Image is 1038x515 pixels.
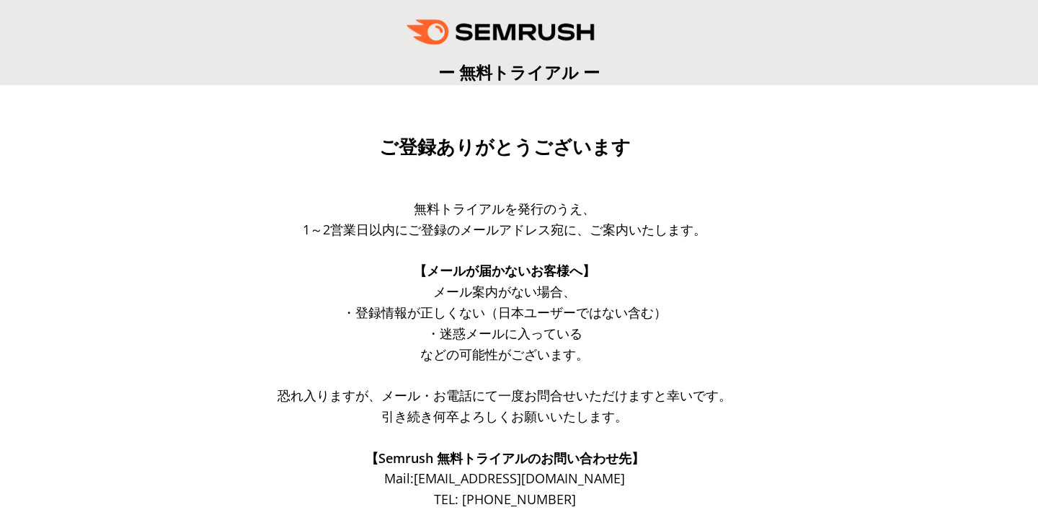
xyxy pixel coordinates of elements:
[433,283,576,300] span: メール案内がない場合、
[384,470,625,487] span: Mail: [EMAIL_ADDRESS][DOMAIN_NAME]
[342,304,667,321] span: ・登録情報が正しくない（日本ユーザーではない含む）
[438,61,600,84] span: ー 無料トライアル ー
[434,490,576,508] span: TEL: [PHONE_NUMBER]
[381,408,628,425] span: 引き続き何卒よろしくお願いいたします。
[420,345,589,363] span: などの可能性がございます。
[414,200,595,217] span: 無料トライアルを発行のうえ、
[278,387,732,404] span: 恐れ入りますが、メール・お電話にて一度お問合せいただけますと幸いです。
[303,221,706,238] span: 1～2営業日以内にご登録のメールアドレス宛に、ご案内いたします。
[427,325,582,342] span: ・迷惑メールに入っている
[365,449,644,467] span: 【Semrush 無料トライアルのお問い合わせ先】
[414,262,595,279] span: 【メールが届かないお客様へ】
[379,136,631,158] span: ご登録ありがとうございます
